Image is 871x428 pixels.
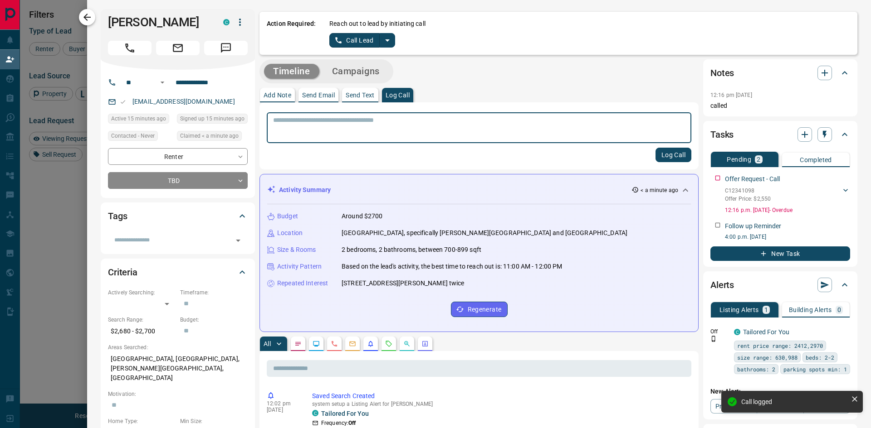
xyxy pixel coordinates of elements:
strong: Off [348,420,356,426]
div: Activity Summary< a minute ago [267,182,691,198]
p: Home Type: [108,417,176,425]
div: Wed Aug 13 2025 [177,131,248,144]
p: [GEOGRAPHIC_DATA], [GEOGRAPHIC_DATA], [PERSON_NAME][GEOGRAPHIC_DATA], [GEOGRAPHIC_DATA] [108,351,248,385]
p: < a minute ago [641,186,678,194]
p: Min Size: [180,417,248,425]
p: Send Email [302,92,335,98]
p: Around $2700 [342,212,383,221]
p: 2 bedrooms, 2 bathrooms, between 700-899 sqft [342,245,481,255]
p: Reach out to lead by initiating call [329,19,426,29]
p: Offer Price: $2,550 [725,195,771,203]
svg: Notes [294,340,302,347]
p: Budget: [180,316,248,324]
p: Size & Rooms [277,245,316,255]
div: TBD [108,172,248,189]
span: beds: 2-2 [806,353,834,362]
p: Timeframe: [180,289,248,297]
div: Criteria [108,261,248,283]
p: Building Alerts [789,307,832,313]
button: Call Lead [329,33,380,48]
div: split button [329,33,395,48]
p: 1 [764,307,768,313]
p: 12:16 p.m. [DATE] - Overdue [725,206,850,214]
div: condos.ca [734,329,740,335]
h2: Notes [710,66,734,80]
a: Property [710,399,757,414]
div: condos.ca [312,410,318,416]
a: [EMAIL_ADDRESS][DOMAIN_NAME] [132,98,235,105]
div: Wed Aug 13 2025 [177,114,248,126]
p: 12:02 pm [267,400,298,407]
p: Offer Request - Call [725,174,780,184]
svg: Lead Browsing Activity [313,340,320,347]
p: 0 [837,307,841,313]
div: condos.ca [223,19,230,25]
h2: Alerts [710,278,734,292]
p: 2 [757,156,760,163]
p: Budget [277,212,298,221]
p: Add Note [264,92,291,98]
p: system setup a Listing Alert for [PERSON_NAME] [312,401,688,407]
h2: Tags [108,209,127,223]
p: [DATE] [267,407,298,413]
p: Actively Searching: [108,289,176,297]
span: Email [156,41,200,55]
div: Tags [108,205,248,227]
p: called [710,101,850,111]
p: 4:00 p.m. [DATE] [725,233,850,241]
p: New Alert: [710,387,850,396]
p: $2,680 - $2,700 [108,324,176,339]
svg: Push Notification Only [710,336,717,342]
p: Pending [727,156,751,163]
div: Alerts [710,274,850,296]
p: Send Text [346,92,375,98]
svg: Requests [385,340,392,347]
svg: Calls [331,340,338,347]
p: Action Required: [267,19,316,48]
button: Log Call [656,148,691,162]
svg: Email Valid [120,99,126,105]
span: size range: 630,988 [737,353,798,362]
p: Completed [800,157,832,163]
p: Repeated Interest [277,279,328,288]
p: Location [277,228,303,238]
p: Activity Pattern [277,262,322,271]
p: Based on the lead's activity, the best time to reach out is: 11:00 AM - 12:00 PM [342,262,563,271]
span: Message [204,41,248,55]
p: Log Call [386,92,410,98]
span: rent price range: 2412,2970 [737,341,823,350]
p: Search Range: [108,316,176,324]
a: Tailored For You [743,328,789,336]
span: Contacted - Never [111,131,155,140]
p: [STREET_ADDRESS][PERSON_NAME] twice [342,279,465,288]
p: Follow up Reminder [725,221,781,231]
div: Tasks [710,124,850,145]
div: C12341098Offer Price: $2,550 [725,185,850,205]
span: Signed up 15 minutes ago [180,114,245,123]
span: bathrooms: 2 [737,365,775,374]
div: Notes [710,62,850,84]
p: C12341098 [725,187,771,195]
span: Claimed < a minute ago [180,131,239,140]
button: Timeline [264,64,319,79]
svg: Listing Alerts [367,340,374,347]
div: Renter [108,148,248,165]
svg: Opportunities [403,340,411,347]
a: Tailored For You [321,410,369,417]
p: Off [710,327,729,336]
p: Motivation: [108,390,248,398]
p: 12:16 pm [DATE] [710,92,752,98]
span: parking spots min: 1 [783,365,847,374]
p: Activity Summary [279,185,331,195]
button: Campaigns [323,64,389,79]
p: [GEOGRAPHIC_DATA], specifically [PERSON_NAME][GEOGRAPHIC_DATA] and [GEOGRAPHIC_DATA] [342,228,627,238]
p: Saved Search Created [312,391,688,401]
svg: Agent Actions [421,340,429,347]
p: All [264,341,271,347]
button: Regenerate [451,302,508,317]
svg: Emails [349,340,356,347]
div: Call logged [741,398,847,405]
p: Areas Searched: [108,343,248,351]
h2: Criteria [108,265,137,279]
span: Active 15 minutes ago [111,114,166,123]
